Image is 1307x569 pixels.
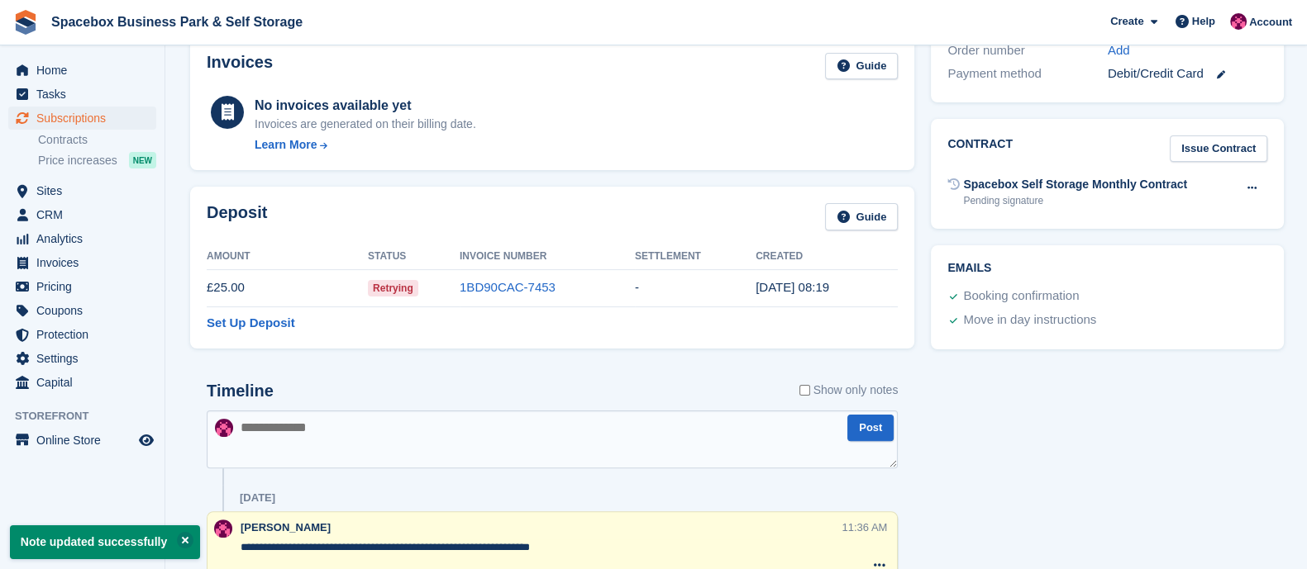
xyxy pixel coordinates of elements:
a: Contracts [38,132,156,148]
th: Settlement [635,244,756,270]
div: No invoices available yet [255,96,476,116]
a: Issue Contract [1170,135,1267,163]
div: [DATE] [240,491,275,505]
img: Avishka Chauhan [215,419,233,437]
a: menu [8,299,156,322]
div: Pending signature [963,193,1187,208]
span: Protection [36,323,136,346]
th: Created [756,244,890,270]
span: Capital [36,371,136,394]
a: menu [8,323,156,346]
a: Add [1108,41,1130,60]
a: 1BD90CAC-7453 [460,280,556,294]
a: menu [8,107,156,130]
a: Learn More [255,136,476,154]
span: [PERSON_NAME] [241,521,331,533]
div: Learn More [255,136,317,154]
a: menu [8,179,156,202]
h2: Timeline [207,382,274,401]
a: Set Up Deposit [207,314,295,333]
div: 11:36 AM [842,519,887,535]
span: Pricing [36,275,136,298]
span: Price increases [38,153,117,168]
div: Move in day instructions [963,311,1096,330]
th: Status [368,244,460,270]
p: Note updated successfully [10,525,200,559]
span: Help [1192,13,1215,30]
span: Settings [36,347,136,370]
th: Amount [207,244,368,270]
a: Preview store [136,430,156,450]
time: 2025-08-21 07:19:41 UTC [756,280,829,294]
div: Order number [947,41,1108,60]
h2: Invoices [207,53,273,80]
span: Tasks [36,83,136,106]
h2: Contract [947,135,1013,163]
input: Show only notes [799,382,810,399]
span: Retrying [368,280,418,296]
a: menu [8,59,156,82]
div: Payment method [947,64,1108,83]
th: Invoice Number [460,244,635,270]
a: menu [8,251,156,274]
h2: Deposit [207,203,267,230]
div: Spacebox Self Storage Monthly Contract [963,176,1187,193]
a: menu [8,83,156,106]
button: Post [847,415,894,442]
span: Home [36,59,136,82]
img: Avishka Chauhan [214,519,232,538]
a: menu [8,275,156,298]
span: Coupons [36,299,136,322]
a: Guide [825,53,898,80]
div: Booking confirmation [963,287,1079,306]
span: CRM [36,203,136,226]
a: Guide [825,203,898,230]
span: Analytics [36,227,136,250]
label: Show only notes [799,382,899,399]
a: menu [8,227,156,250]
span: Storefront [15,408,165,424]
span: Online Store [36,429,136,452]
span: Subscriptions [36,107,136,130]
span: Invoices [36,251,136,274]
img: Avishka Chauhan [1230,13,1247,30]
h2: Emails [947,262,1267,275]
span: Account [1249,14,1292,31]
a: menu [8,347,156,370]
td: £25.00 [207,269,368,306]
img: stora-icon-8386f47178a22dfd0bd8f6a31ec36ba5ce8667c1dd55bd0f319d3a0aa187defe.svg [13,10,38,35]
a: menu [8,203,156,226]
a: menu [8,429,156,452]
div: Invoices are generated on their billing date. [255,116,476,133]
a: Spacebox Business Park & Self Storage [45,8,309,36]
span: Sites [36,179,136,202]
div: NEW [129,152,156,168]
div: Debit/Credit Card [1108,64,1268,83]
a: menu [8,371,156,394]
td: - [635,269,756,306]
a: Price increases NEW [38,151,156,169]
span: Create [1110,13,1143,30]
